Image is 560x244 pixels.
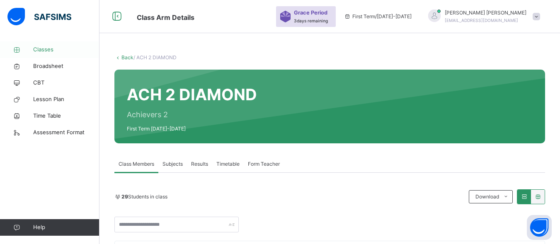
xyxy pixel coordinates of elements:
[33,95,99,104] span: Lesson Plan
[33,46,99,54] span: Classes
[121,193,128,200] b: 29
[127,125,257,133] span: First Term [DATE]-[DATE]
[121,193,167,201] span: Students in class
[280,11,291,22] img: sticker-purple.71386a28dfed39d6af7621340158ba97.svg
[33,223,99,232] span: Help
[294,9,327,17] span: Grace Period
[119,160,154,168] span: Class Members
[191,160,208,168] span: Results
[248,160,280,168] span: Form Teacher
[294,18,328,23] span: 3 days remaining
[33,62,99,70] span: Broadsheet
[162,160,183,168] span: Subjects
[445,18,518,23] span: [EMAIL_ADDRESS][DOMAIN_NAME]
[216,160,240,168] span: Timetable
[344,13,412,20] span: session/term information
[33,112,99,120] span: Time Table
[445,9,526,17] span: [PERSON_NAME] [PERSON_NAME]
[137,13,194,22] span: Class Arm Details
[133,54,177,60] span: / ACH 2 DIAMOND
[33,128,99,137] span: Assessment Format
[7,8,71,25] img: safsims
[121,54,133,60] a: Back
[527,215,552,240] button: Open asap
[420,9,544,24] div: LivinusPeter
[475,193,499,201] span: Download
[33,79,99,87] span: CBT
